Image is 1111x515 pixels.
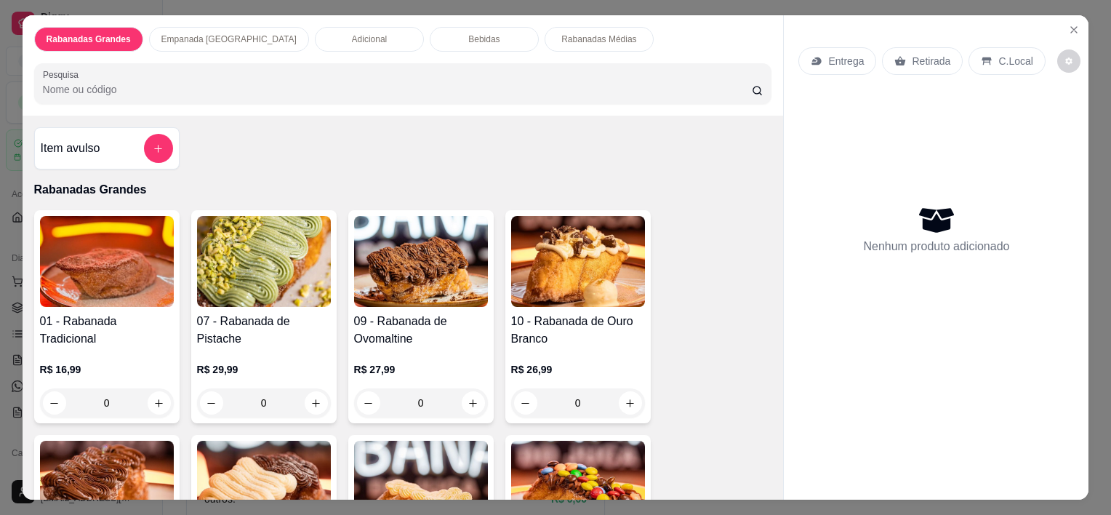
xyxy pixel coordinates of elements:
button: decrease-product-quantity [1057,49,1080,73]
img: product-image [511,216,645,307]
h4: 10 - Rabanada de Ouro Branco [511,313,645,348]
p: C.Local [998,54,1032,68]
p: Bebidas [468,33,500,45]
button: increase-product-quantity [619,391,642,415]
h4: 09 - Rabanada de Ovomaltine [354,313,488,348]
p: Nenhum produto adicionado [863,238,1009,255]
button: decrease-product-quantity [200,391,223,415]
p: Rabanadas Médias [561,33,636,45]
button: add-separate-item [144,134,173,163]
p: R$ 16,99 [40,362,174,377]
img: product-image [40,216,174,307]
p: R$ 29,99 [197,362,331,377]
p: Retirada [912,54,950,68]
p: Empanada [GEOGRAPHIC_DATA] [161,33,297,45]
button: decrease-product-quantity [514,391,537,415]
input: Pesquisa [43,82,752,97]
button: increase-product-quantity [148,391,171,415]
p: R$ 27,99 [354,362,488,377]
button: increase-product-quantity [462,391,485,415]
h4: 07 - Rabanada de Pistache [197,313,331,348]
p: Adicional [352,33,388,45]
button: decrease-product-quantity [357,391,380,415]
button: decrease-product-quantity [43,391,66,415]
img: product-image [197,216,331,307]
h4: Item avulso [41,140,100,157]
h4: 01 - Rabanada Tradicional [40,313,174,348]
p: Rabanadas Grandes [47,33,131,45]
button: Close [1062,18,1086,41]
p: Entrega [828,54,864,68]
p: Rabanadas Grandes [34,181,772,199]
p: R$ 26,99 [511,362,645,377]
img: product-image [354,216,488,307]
button: increase-product-quantity [305,391,328,415]
label: Pesquisa [43,68,84,81]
